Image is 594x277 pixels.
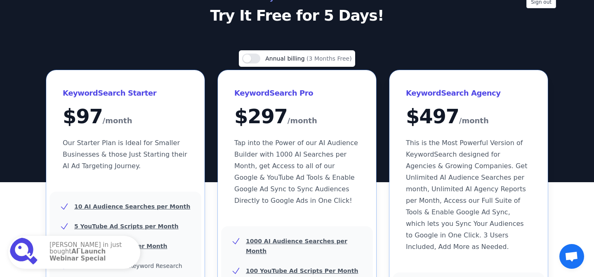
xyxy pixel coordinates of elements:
[288,114,317,127] span: /month
[49,242,132,263] p: [PERSON_NAME] in just bought
[63,87,188,100] h3: KeywordSearch Starter
[74,223,179,230] u: 5 YouTube Ad Scripts per Month
[63,106,188,127] div: $ 97
[234,139,358,204] span: Tap into the Power of our AI Audience Builder with 1000 AI Searches per Month, get Access to all ...
[234,106,360,127] div: $ 297
[63,139,187,170] span: Our Starter Plan is Ideal for Smaller Businesses & those Just Starting their AI Ad Targeting Jour...
[559,244,584,269] div: Ouvrir le chat
[112,7,482,24] p: Try It Free for 5 Days!
[406,139,527,251] span: This is the Most Powerful Version of KeywordSearch designed for Agencies & Growing Companies. Get...
[49,248,106,262] strong: AI Launch Webinar Special
[246,268,358,274] u: 100 YouTube Ad Scripts Per Month
[103,114,132,127] span: /month
[234,87,360,100] h3: KeywordSearch Pro
[74,203,190,210] u: 10 AI Audience Searches per Month
[246,238,347,254] u: 1000 AI Audience Searches per Month
[306,55,352,62] span: (3 Months Free)
[10,237,40,267] img: AI Launch Webinar Special
[459,114,489,127] span: /month
[406,106,531,127] div: $ 497
[265,55,306,62] span: Annual billing
[406,87,531,100] h3: KeywordSearch Agency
